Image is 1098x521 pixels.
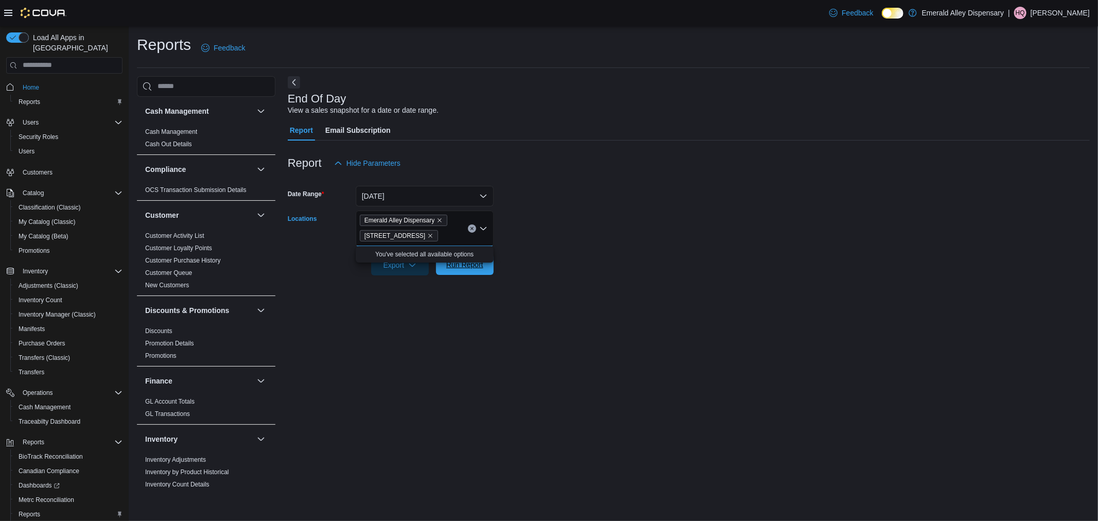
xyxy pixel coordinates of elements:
[14,96,44,108] a: Reports
[23,168,53,177] span: Customers
[145,480,210,489] span: Inventory Count Details
[14,337,123,350] span: Purchase Orders
[145,352,177,360] span: Promotions
[14,201,85,214] a: Classification (Classic)
[922,7,1004,19] p: Emerald Alley Dispensary
[14,465,83,477] a: Canadian Compliance
[14,450,123,463] span: BioTrack Reconciliation
[288,105,439,116] div: View a sales snapshot for a date or date range.
[14,96,123,108] span: Reports
[19,453,83,461] span: BioTrack Reconciliation
[14,323,123,335] span: Manifests
[10,336,127,351] button: Purchase Orders
[19,436,48,448] button: Reports
[19,496,74,504] span: Metrc Reconciliation
[19,265,52,277] button: Inventory
[19,310,96,319] span: Inventory Manager (Classic)
[145,245,212,252] a: Customer Loyalty Points
[145,186,247,194] a: OCS Transaction Submission Details
[19,354,70,362] span: Transfers (Classic)
[288,190,324,198] label: Date Range
[14,131,62,143] a: Security Roles
[468,224,476,233] button: Clear input
[10,365,127,379] button: Transfers
[14,294,123,306] span: Inventory Count
[19,232,68,240] span: My Catalog (Beta)
[288,93,346,105] h3: End Of Day
[137,184,275,200] div: Compliance
[19,166,57,179] a: Customers
[14,479,123,492] span: Dashboards
[145,210,253,220] button: Customer
[2,435,127,449] button: Reports
[19,265,123,277] span: Inventory
[14,245,54,257] a: Promotions
[23,389,53,397] span: Operations
[19,166,123,179] span: Customers
[145,305,229,316] h3: Discounts & Promotions
[145,339,194,348] span: Promotion Details
[14,337,69,350] a: Purchase Orders
[14,494,123,506] span: Metrc Reconciliation
[19,218,76,226] span: My Catalog (Classic)
[145,327,172,335] a: Discounts
[145,456,206,463] a: Inventory Adjustments
[288,157,322,169] h3: Report
[14,216,80,228] a: My Catalog (Classic)
[137,395,275,424] div: Finance
[21,8,66,18] img: Cova
[145,269,192,276] a: Customer Queue
[255,209,267,221] button: Customer
[10,200,127,215] button: Classification (Classic)
[137,34,191,55] h1: Reports
[145,140,192,148] span: Cash Out Details
[2,115,127,130] button: Users
[10,229,127,244] button: My Catalog (Beta)
[23,83,39,92] span: Home
[14,294,66,306] a: Inventory Count
[14,479,64,492] a: Dashboards
[14,308,123,321] span: Inventory Manager (Classic)
[14,401,75,413] a: Cash Management
[19,98,40,106] span: Reports
[288,76,300,89] button: Next
[19,203,81,212] span: Classification (Classic)
[825,3,877,23] a: Feedback
[14,230,73,242] a: My Catalog (Beta)
[23,118,39,127] span: Users
[10,493,127,507] button: Metrc Reconciliation
[14,366,123,378] span: Transfers
[255,375,267,387] button: Finance
[364,215,435,225] span: Emerald Alley Dispensary
[14,323,49,335] a: Manifests
[145,410,190,418] a: GL Transactions
[145,398,195,405] a: GL Account Totals
[137,325,275,366] div: Discounts & Promotions
[14,508,44,520] a: Reports
[437,217,443,223] button: Remove Emerald Alley Dispensary from selection in this group
[377,255,423,275] span: Export
[19,387,57,399] button: Operations
[19,467,79,475] span: Canadian Compliance
[145,434,178,444] h3: Inventory
[14,450,87,463] a: BioTrack Reconciliation
[346,158,400,168] span: Hide Parameters
[19,481,60,490] span: Dashboards
[145,397,195,406] span: GL Account Totals
[10,95,127,109] button: Reports
[2,80,127,95] button: Home
[1031,7,1090,19] p: [PERSON_NAME]
[14,131,123,143] span: Security Roles
[19,282,78,290] span: Adjustments (Classic)
[19,116,123,129] span: Users
[19,510,40,518] span: Reports
[19,339,65,348] span: Purchase Orders
[145,128,197,136] span: Cash Management
[427,233,433,239] button: Remove 1141 NW 1st Street from selection in this group
[19,418,80,426] span: Traceabilty Dashboard
[23,267,48,275] span: Inventory
[1014,7,1026,19] div: Hunter Quinten
[145,468,229,476] a: Inventory by Product Historical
